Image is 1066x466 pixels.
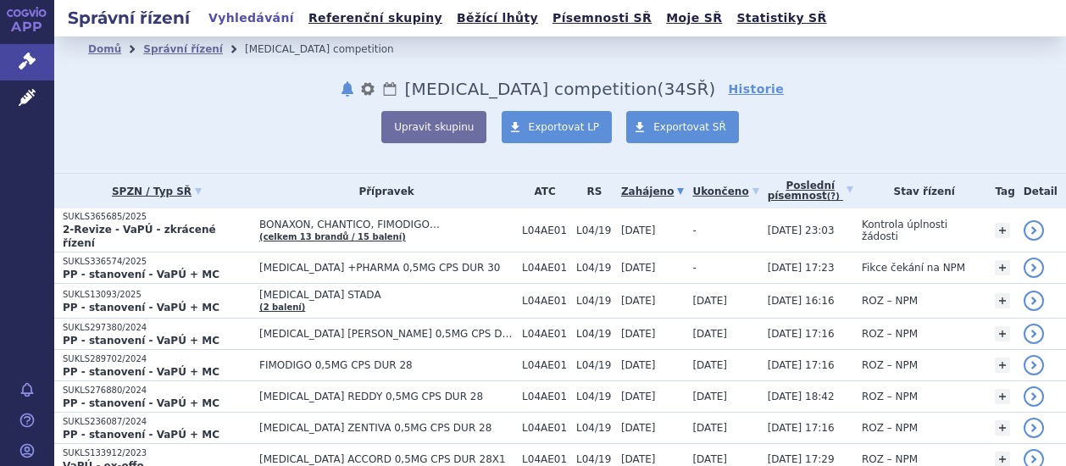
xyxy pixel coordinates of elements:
span: BONAXON, CHANTICO, FIMODIGO… [259,219,514,230]
span: L04/19 [576,391,613,402]
span: L04/19 [576,453,613,465]
a: Poslednípísemnost(?) [768,174,853,208]
span: [MEDICAL_DATA] ZENTIVA 0,5MG CPS DUR 28 [259,422,514,434]
strong: PP - stanovení - VaPÚ + MC [63,397,219,409]
a: + [995,389,1010,404]
span: ROZ – NPM [862,453,918,465]
strong: PP - stanovení - VaPÚ + MC [63,429,219,441]
span: L04AE01 [522,295,568,307]
a: Exportovat LP [502,111,613,143]
a: Vyhledávání [203,7,299,30]
a: Zahájeno [621,180,684,203]
span: L04/19 [576,422,613,434]
span: L04/19 [576,262,613,274]
a: + [995,326,1010,341]
p: SUKLS133912/2023 [63,447,251,459]
strong: PP - stanovení - VaPÚ + MC [63,335,219,347]
span: L04AE01 [522,262,568,274]
a: + [995,260,1010,275]
span: L04/19 [576,295,613,307]
a: (2 balení) [259,302,305,312]
a: detail [1024,258,1044,278]
span: ( SŘ) [658,79,716,99]
span: [DATE] 17:16 [768,359,835,371]
span: [DATE] 17:16 [768,422,835,434]
a: Moje SŘ [661,7,727,30]
a: detail [1024,386,1044,407]
p: SUKLS336574/2025 [63,256,251,268]
button: Upravit skupinu [381,111,486,143]
a: detail [1024,291,1044,311]
span: [MEDICAL_DATA] ACCORD 0,5MG CPS DUR 28X1 [259,453,514,465]
th: Detail [1015,174,1066,208]
span: ROZ – NPM [862,359,918,371]
span: [DATE] [692,295,727,307]
span: L04AE01 [522,453,568,465]
h2: Správní řízení [54,6,203,30]
span: L04AE01 [522,422,568,434]
p: SUKLS297380/2024 [63,322,251,334]
span: [MEDICAL_DATA] +PHARMA 0,5MG CPS DUR 30 [259,262,514,274]
span: [DATE] 17:23 [768,262,835,274]
button: notifikace [339,79,356,99]
th: RS [568,174,613,208]
span: Exportovat LP [529,121,600,133]
span: L04AE01 [522,359,568,371]
span: L04AE01 [522,328,568,340]
strong: PP - stanovení - VaPÚ + MC [63,269,219,280]
span: [DATE] 17:29 [768,453,835,465]
a: + [995,358,1010,373]
a: + [995,420,1010,435]
span: L04AE01 [522,391,568,402]
span: ROZ – NPM [862,328,918,340]
span: [DATE] 16:16 [768,295,835,307]
span: - [692,262,696,274]
a: SPZN / Typ SŘ [63,180,251,203]
strong: PP - stanovení - VaPÚ + MC [63,366,219,378]
span: L04/19 [576,225,613,236]
a: Běžící lhůty [452,7,543,30]
span: [DATE] [692,328,727,340]
a: + [995,293,1010,308]
a: Historie [728,80,784,97]
a: detail [1024,418,1044,438]
span: ROZ – NPM [862,295,918,307]
span: [DATE] [621,295,656,307]
span: [DATE] [621,391,656,402]
th: Tag [986,174,1014,208]
strong: 2-Revize - VaPÚ - zkrácené řízení [63,224,216,249]
p: SUKLS289702/2024 [63,353,251,365]
span: [DATE] [621,422,656,434]
span: Kontrola úplnosti žádosti [862,219,947,242]
a: detail [1024,324,1044,344]
p: SUKLS236087/2024 [63,416,251,428]
span: [DATE] 17:16 [768,328,835,340]
span: Gilenya competition [405,79,658,99]
span: ROZ – NPM [862,391,918,402]
span: [DATE] [692,391,727,402]
a: Správní řízení [143,43,223,55]
strong: PP - stanovení - VaPÚ + MC [63,302,219,313]
a: Exportovat SŘ [626,111,739,143]
th: Přípravek [251,174,514,208]
span: [DATE] 23:03 [768,225,835,236]
a: (celkem 13 brandů / 15 balení) [259,232,406,241]
span: L04/19 [576,328,613,340]
a: Statistiky SŘ [731,7,831,30]
span: [DATE] [621,328,656,340]
span: [DATE] 18:42 [768,391,835,402]
a: Referenční skupiny [303,7,447,30]
abbr: (?) [827,191,840,202]
button: nastavení [359,79,376,99]
span: [DATE] [692,422,727,434]
a: Lhůty [381,79,398,99]
span: [MEDICAL_DATA] STADA [259,289,514,301]
span: [DATE] [621,453,656,465]
p: SUKLS13093/2025 [63,289,251,301]
span: Fikce čekání na NPM [862,262,965,274]
a: detail [1024,355,1044,375]
th: ATC [514,174,568,208]
th: Stav řízení [853,174,987,208]
span: [MEDICAL_DATA] REDDY 0,5MG CPS DUR 28 [259,391,514,402]
a: Ukončeno [692,180,758,203]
